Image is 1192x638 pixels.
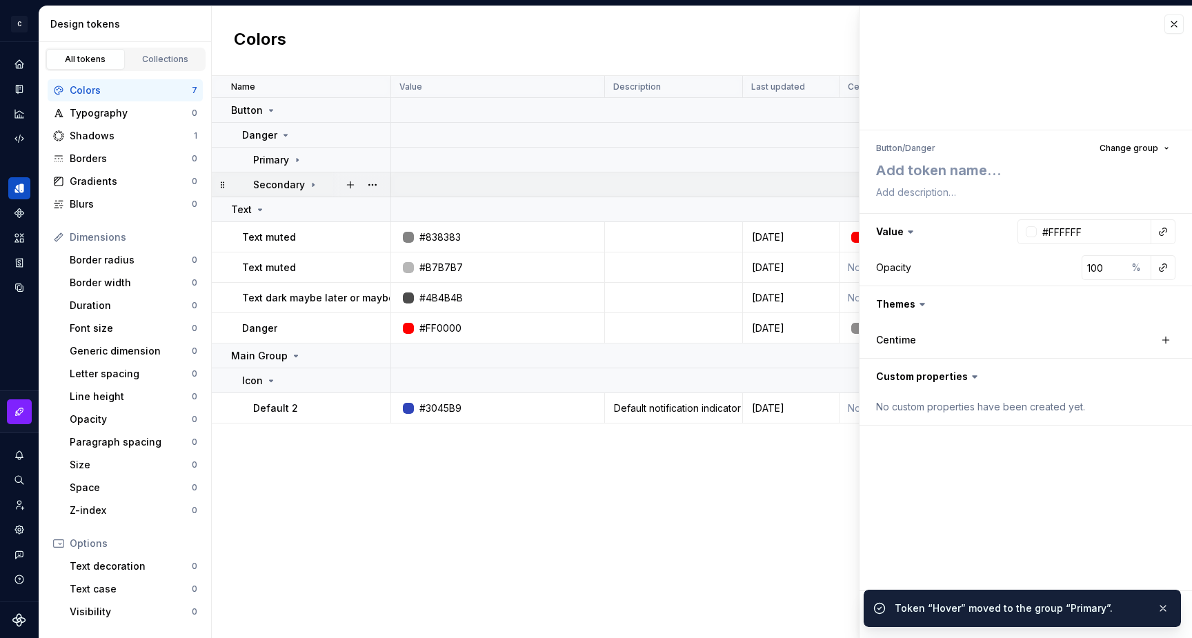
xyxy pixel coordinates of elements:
[876,333,916,347] label: Centime
[419,291,463,305] div: #4B4B4B
[48,79,203,101] a: Colors7
[848,81,882,92] p: Centime
[70,175,192,188] div: Gradients
[192,437,197,448] div: 0
[192,368,197,379] div: 0
[51,54,120,65] div: All tokens
[64,431,203,453] a: Paragraph spacing0
[194,130,197,141] div: 1
[8,128,30,150] a: Code automation
[234,28,286,53] h2: Colors
[192,323,197,334] div: 0
[70,321,192,335] div: Font size
[70,106,192,120] div: Typography
[64,555,203,577] a: Text decoration0
[64,295,203,317] a: Duration0
[192,277,197,288] div: 0
[48,170,203,192] a: Gradients0
[231,103,263,117] p: Button
[192,85,197,96] div: 7
[253,401,298,415] p: Default 2
[70,412,192,426] div: Opacity
[64,454,203,476] a: Size0
[70,253,192,267] div: Border radius
[8,227,30,249] div: Assets
[419,230,461,244] div: #838383
[64,578,203,600] a: Text case0
[8,469,30,491] button: Search ⌘K
[70,435,192,449] div: Paragraph spacing
[8,53,30,75] a: Home
[8,252,30,274] a: Storybook stories
[192,391,197,402] div: 0
[70,605,192,619] div: Visibility
[744,321,838,335] div: [DATE]
[64,340,203,362] a: Generic dimension0
[902,143,905,153] li: /
[192,346,197,357] div: 0
[840,252,991,283] td: None
[242,291,448,305] p: Text dark maybe later or maybe add it now
[399,81,422,92] p: Value
[744,230,838,244] div: [DATE]
[905,143,935,153] li: Danger
[744,291,838,305] div: [DATE]
[192,108,197,119] div: 0
[242,230,296,244] p: Text muted
[1082,255,1126,280] input: 100
[70,504,192,517] div: Z-index
[242,374,263,388] p: Icon
[3,9,36,39] button: C
[70,481,192,495] div: Space
[8,103,30,125] a: Analytics
[231,349,288,363] p: Main Group
[48,102,203,124] a: Typography0
[192,584,197,595] div: 0
[192,255,197,266] div: 0
[840,393,991,423] td: None
[192,606,197,617] div: 0
[70,299,192,312] div: Duration
[8,519,30,541] a: Settings
[876,143,902,153] li: Button
[8,177,30,199] div: Design tokens
[64,408,203,430] a: Opacity0
[895,601,1146,615] div: Token “Hover” moved to the group “Primary”.
[744,261,838,275] div: [DATE]
[242,128,277,142] p: Danger
[1093,139,1175,158] button: Change group
[48,148,203,170] a: Borders0
[64,386,203,408] a: Line height0
[8,444,30,466] div: Notifications
[64,499,203,521] a: Z-index0
[840,283,991,313] td: None
[242,321,277,335] p: Danger
[8,78,30,100] a: Documentation
[192,300,197,311] div: 0
[64,317,203,339] a: Font size0
[70,367,192,381] div: Letter spacing
[192,176,197,187] div: 0
[1100,143,1158,154] span: Change group
[613,81,661,92] p: Description
[8,202,30,224] a: Components
[231,203,252,217] p: Text
[8,277,30,299] a: Data sources
[48,125,203,147] a: Shadows1
[70,344,192,358] div: Generic dimension
[70,537,197,550] div: Options
[8,544,30,566] button: Contact support
[192,561,197,572] div: 0
[70,152,192,166] div: Borders
[70,582,192,596] div: Text case
[419,321,461,335] div: #FF0000
[751,81,805,92] p: Last updated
